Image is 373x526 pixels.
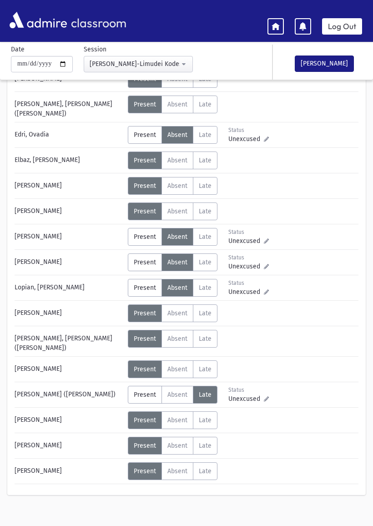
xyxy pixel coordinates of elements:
[199,157,212,164] span: Late
[69,8,126,32] span: classroom
[134,309,156,317] span: Present
[10,462,128,480] div: [PERSON_NAME]
[10,96,128,118] div: [PERSON_NAME], [PERSON_NAME] ([PERSON_NAME])
[167,101,187,108] span: Absent
[228,134,264,144] span: Unexcused
[199,467,212,475] span: Late
[10,126,128,144] div: Edri, Ovadia
[128,126,217,144] div: AttTypes
[84,56,193,72] button: Morah Roizy-Limudei Kodesh(9:00AM-2:00PM)
[128,437,217,455] div: AttTypes
[134,335,156,343] span: Present
[10,253,128,271] div: [PERSON_NAME]
[199,284,212,292] span: Late
[199,309,212,317] span: Late
[10,304,128,322] div: [PERSON_NAME]
[10,228,128,246] div: [PERSON_NAME]
[10,360,128,378] div: [PERSON_NAME]
[128,360,217,378] div: AttTypes
[167,442,187,450] span: Absent
[134,258,156,266] span: Present
[134,391,156,399] span: Present
[128,279,217,297] div: AttTypes
[10,279,128,297] div: Lopian, [PERSON_NAME]
[295,56,354,72] button: [PERSON_NAME]
[167,309,187,317] span: Absent
[128,330,217,348] div: AttTypes
[128,411,217,429] div: AttTypes
[128,462,217,480] div: AttTypes
[199,335,212,343] span: Late
[10,411,128,429] div: [PERSON_NAME]
[128,202,217,220] div: AttTypes
[228,228,269,236] div: Status
[90,59,180,69] div: [PERSON_NAME]-Limudei Kodesh(9:00AM-2:00PM)
[11,45,25,54] label: Date
[134,442,156,450] span: Present
[84,45,106,54] label: Session
[167,131,187,139] span: Absent
[199,365,212,373] span: Late
[128,228,217,246] div: AttTypes
[199,101,212,108] span: Late
[134,416,156,424] span: Present
[10,177,128,195] div: [PERSON_NAME]
[134,284,156,292] span: Present
[199,131,212,139] span: Late
[134,233,156,241] span: Present
[228,394,264,404] span: Unexcused
[167,233,187,241] span: Absent
[10,152,128,169] div: Elbaz, [PERSON_NAME]
[167,391,187,399] span: Absent
[10,437,128,455] div: [PERSON_NAME]
[167,467,187,475] span: Absent
[134,182,156,190] span: Present
[228,287,264,297] span: Unexcused
[167,335,187,343] span: Absent
[167,416,187,424] span: Absent
[228,236,264,246] span: Unexcused
[128,386,217,404] div: AttTypes
[128,253,217,271] div: AttTypes
[199,391,212,399] span: Late
[134,131,156,139] span: Present
[199,258,212,266] span: Late
[128,304,217,322] div: AttTypes
[134,365,156,373] span: Present
[167,258,187,266] span: Absent
[134,101,156,108] span: Present
[10,386,128,404] div: [PERSON_NAME] ([PERSON_NAME])
[228,253,269,262] div: Status
[228,262,264,271] span: Unexcused
[134,157,156,164] span: Present
[322,18,362,35] a: Log Out
[228,126,269,134] div: Status
[199,416,212,424] span: Late
[7,10,69,30] img: AdmirePro
[199,182,212,190] span: Late
[134,207,156,215] span: Present
[134,467,156,475] span: Present
[228,279,269,287] div: Status
[167,182,187,190] span: Absent
[128,96,217,113] div: AttTypes
[167,207,187,215] span: Absent
[199,442,212,450] span: Late
[128,177,217,195] div: AttTypes
[10,330,128,353] div: [PERSON_NAME], [PERSON_NAME] ([PERSON_NAME])
[128,152,217,169] div: AttTypes
[228,386,269,394] div: Status
[167,365,187,373] span: Absent
[167,284,187,292] span: Absent
[199,207,212,215] span: Late
[199,233,212,241] span: Late
[10,202,128,220] div: [PERSON_NAME]
[167,157,187,164] span: Absent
